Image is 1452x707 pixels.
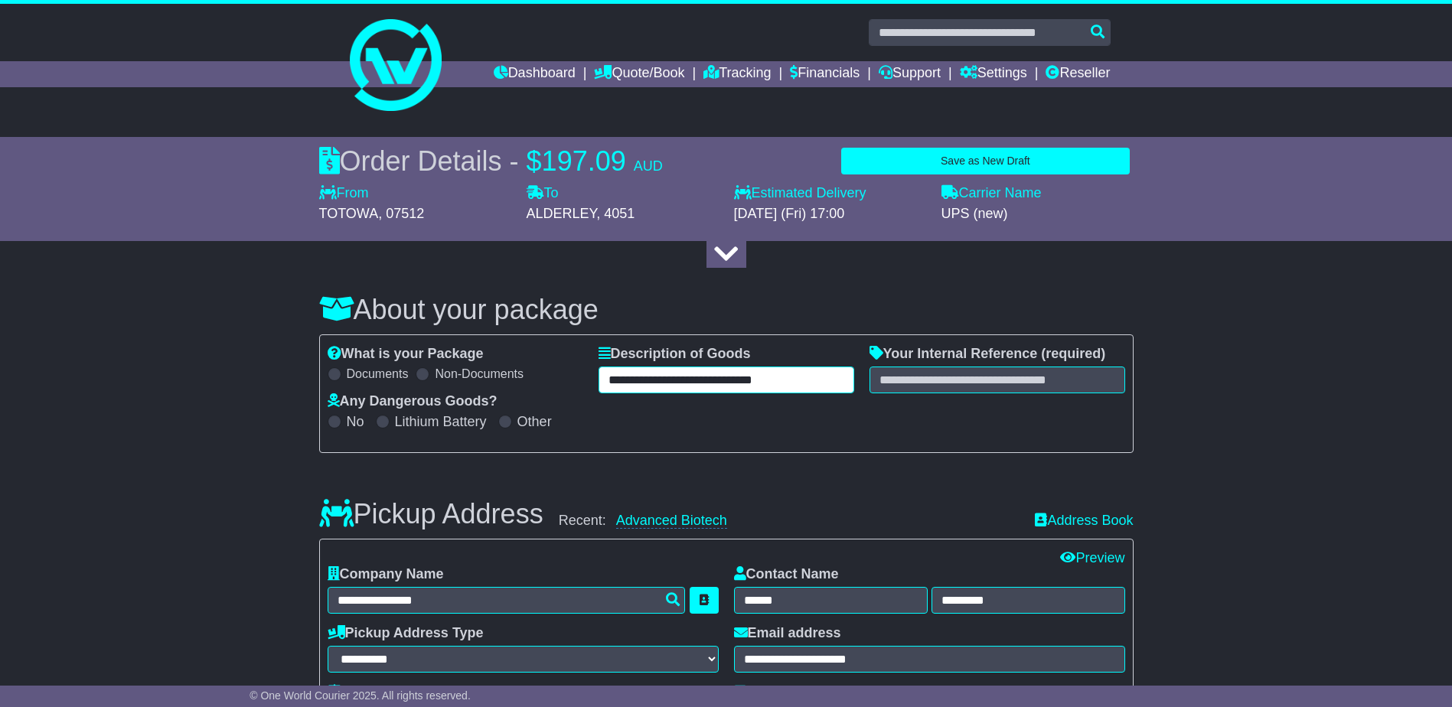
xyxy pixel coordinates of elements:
h3: Pickup Address [319,499,543,529]
a: Tracking [703,61,771,87]
a: Support [879,61,941,87]
a: Quote/Book [594,61,684,87]
span: $ [527,145,542,177]
label: Email address [734,625,841,642]
label: No [347,414,364,431]
div: Recent: [559,513,1020,529]
label: Any Dangerous Goods? [328,393,498,410]
span: © One World Courier 2025. All rights reserved. [250,689,471,702]
a: Dashboard [494,61,576,87]
label: To [527,185,559,202]
label: Description of Goods [599,346,751,363]
span: TOTOWA [319,206,379,221]
label: Carrier Name [941,185,1042,202]
label: Non-Documents [435,367,524,381]
span: , 07512 [378,206,424,221]
span: ALDERLEY [527,206,597,221]
a: Advanced Biotech [616,513,727,529]
div: Order Details - [319,145,663,178]
label: Contact Name [734,566,839,583]
a: Financials [790,61,860,87]
label: Documents [347,367,409,381]
label: Phone [734,684,788,701]
a: Address Book [1035,513,1133,529]
a: Preview [1060,550,1124,565]
a: Reseller [1046,61,1110,87]
label: What is your Package [328,346,484,363]
label: Company Name [328,566,444,583]
label: Other [517,414,552,431]
label: Lithium Battery [395,414,487,431]
a: Settings [960,61,1027,87]
label: Your Internal Reference (required) [870,346,1106,363]
div: [DATE] (Fri) 17:00 [734,206,926,223]
label: Estimated Delivery [734,185,926,202]
h3: About your package [319,295,1134,325]
label: Address Line 1 [328,684,440,701]
span: AUD [634,158,663,174]
span: 197.09 [542,145,626,177]
span: , 4051 [596,206,635,221]
button: Save as New Draft [841,148,1129,174]
div: UPS (new) [941,206,1134,223]
label: From [319,185,369,202]
label: Pickup Address Type [328,625,484,642]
